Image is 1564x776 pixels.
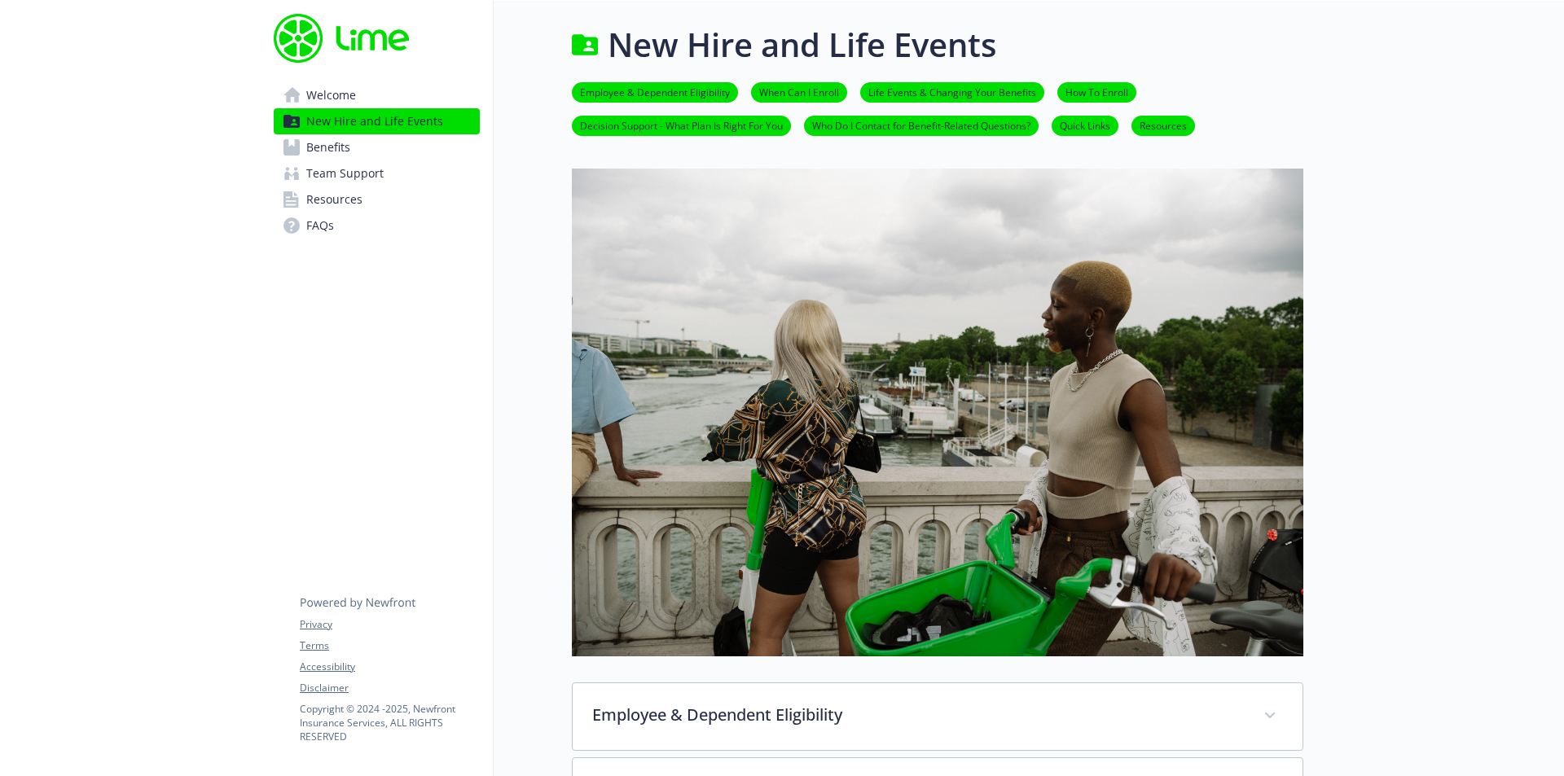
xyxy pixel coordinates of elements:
a: Privacy [300,617,479,632]
a: When Can I Enroll [751,84,847,99]
a: Welcome [274,82,480,108]
a: How To Enroll [1057,84,1136,99]
img: new hire page banner [572,169,1303,656]
span: Team Support [306,160,384,186]
a: Quick Links [1052,117,1118,133]
span: Benefits [306,134,350,160]
a: Employee & Dependent Eligibility [572,84,738,99]
a: Who Do I Contact for Benefit-Related Questions? [804,117,1039,133]
a: Accessibility [300,660,479,674]
a: FAQs [274,213,480,239]
a: Decision Support - What Plan Is Right For You [572,117,791,133]
span: New Hire and Life Events [306,108,443,134]
a: Team Support [274,160,480,186]
div: Employee & Dependent Eligibility [573,683,1303,750]
a: Disclaimer [300,681,479,695]
a: Resources [274,186,480,213]
h1: New Hire and Life Events [608,20,996,69]
span: Welcome [306,82,356,108]
a: New Hire and Life Events [274,108,480,134]
a: Life Events & Changing Your Benefits [860,84,1044,99]
p: Employee & Dependent Eligibility [592,703,1244,727]
a: Benefits [274,134,480,160]
span: Resources [306,186,362,213]
span: FAQs [306,213,334,239]
a: Resources [1131,117,1195,133]
p: Copyright © 2024 - 2025 , Newfront Insurance Services, ALL RIGHTS RESERVED [300,702,479,743]
a: Terms [300,638,479,653]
